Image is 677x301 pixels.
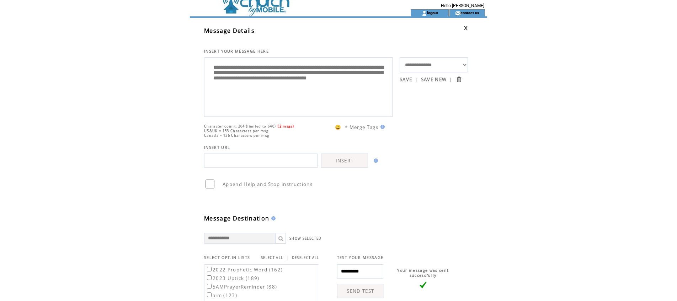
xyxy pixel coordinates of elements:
[378,125,385,129] img: help.gif
[207,267,212,271] input: 2022 Prophetic Word (162)
[206,266,283,273] label: 2022 Prophetic Word (162)
[207,284,212,289] input: 5AMPrayerReminder (88)
[206,292,237,299] label: aim (123)
[449,76,452,83] span: |
[400,76,412,83] a: SAVE
[420,281,427,289] img: vLarge.png
[206,275,260,281] label: 2023 Uptick (189)
[421,76,447,83] a: SAVE NEW
[204,27,255,35] span: Message Details
[337,255,384,260] span: TEST YOUR MESSAGE
[441,3,484,8] span: Hello [PERSON_NAME]
[337,284,384,298] a: SEND TEST
[223,181,313,187] span: Append Help and Stop instructions
[261,255,283,260] a: SELECT ALL
[204,124,276,129] span: Character count: 204 (limited to 640)
[292,255,319,260] a: DESELECT ALL
[207,275,212,280] input: 2023 Uptick (189)
[278,124,294,129] span: (2 msgs)
[460,10,479,15] a: contact us
[455,76,462,83] input: Submit
[321,154,368,168] a: INSERT
[204,133,269,138] span: Canada = 136 Characters per msg
[269,216,276,220] img: help.gif
[204,255,250,260] span: SELECT OPT-IN LISTS
[422,10,427,16] img: account_icon.gif
[204,129,268,133] span: US&UK = 153 Characters per msg
[335,124,341,130] span: 😀
[206,284,277,290] label: 5AMPrayerReminder (88)
[345,124,378,130] span: * Merge Tags
[455,10,460,16] img: contact_us_icon.gif
[397,268,449,278] span: Your message was sent successfully
[289,236,321,241] a: SHOW SELECTED
[204,145,230,150] span: INSERT URL
[204,49,269,54] span: INSERT YOUR MESSAGE HERE
[372,159,378,163] img: help.gif
[207,292,212,297] input: aim (123)
[204,214,269,222] span: Message Destination
[415,76,418,83] span: |
[427,10,438,15] a: logout
[286,254,289,261] span: |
